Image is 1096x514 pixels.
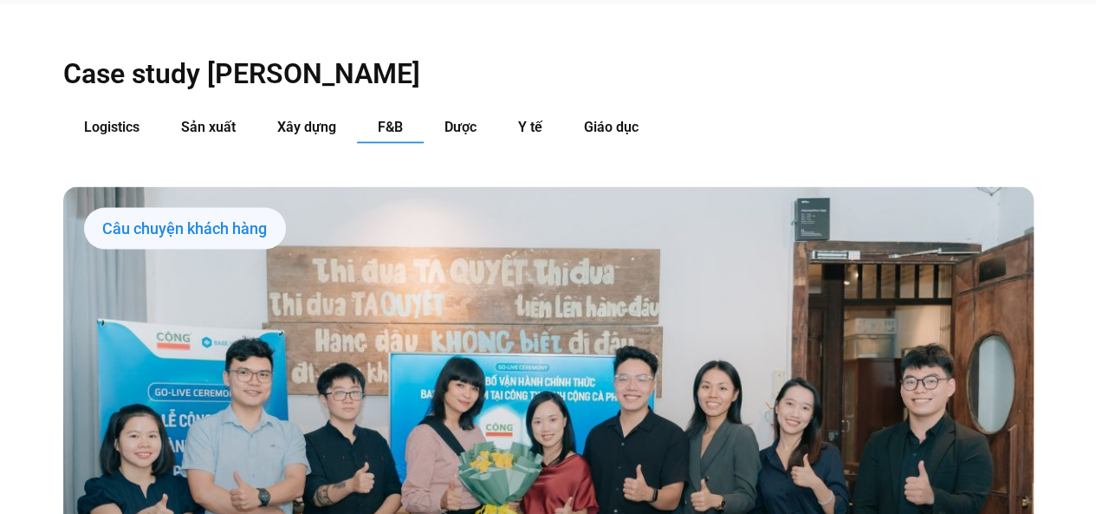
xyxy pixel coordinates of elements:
[444,119,477,135] span: Dược
[84,119,139,135] span: Logistics
[181,119,236,135] span: Sản xuất
[584,119,639,135] span: Giáo dục
[277,119,336,135] span: Xây dựng
[63,56,1034,91] h2: Case study [PERSON_NAME]
[518,119,542,135] span: Y tế
[378,119,403,135] span: F&B
[84,208,286,250] div: Câu chuyện khách hàng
